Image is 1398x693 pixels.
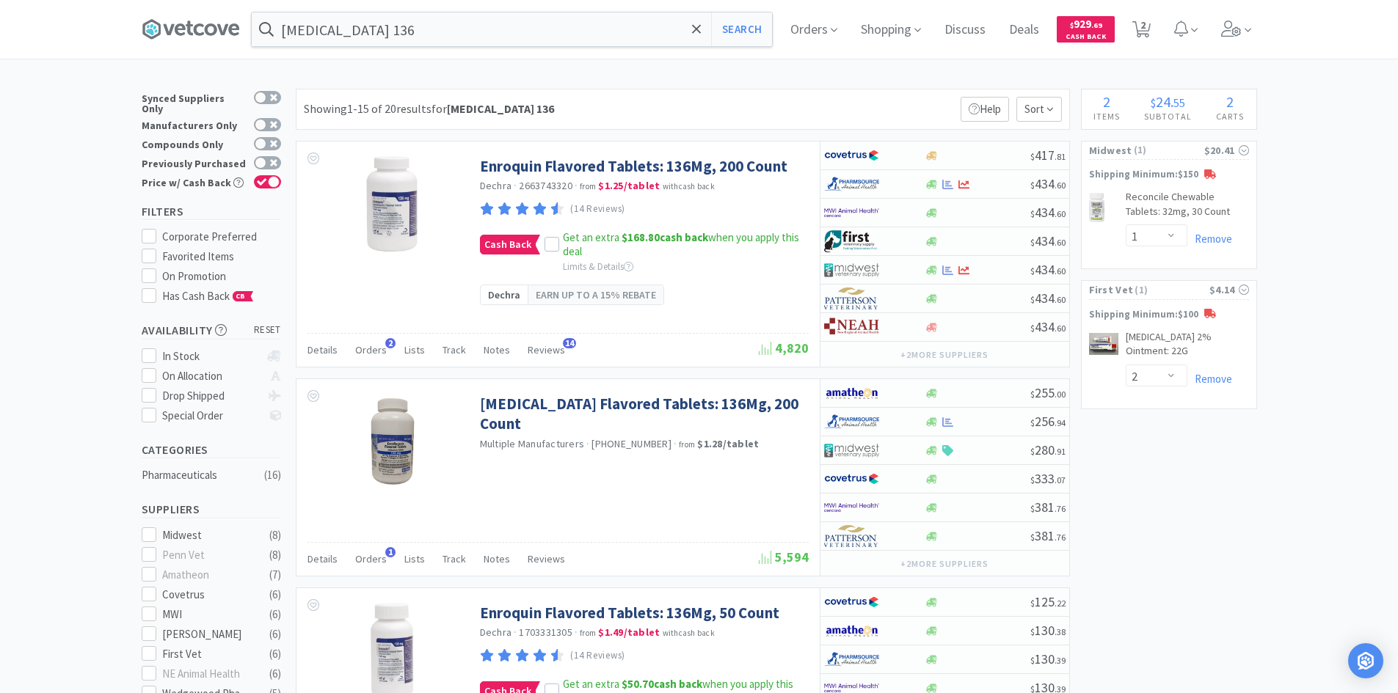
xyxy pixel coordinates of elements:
img: 7915dbd3f8974342a4dc3feb8efc1740_58.png [824,173,879,195]
h5: Categories [142,441,281,458]
a: [MEDICAL_DATA] 2% Ointment: 22G [1126,330,1249,364]
h4: Subtotal [1132,109,1204,123]
span: . 00 [1055,389,1066,400]
div: ( 6 ) [269,606,281,623]
img: 3331a67d23dc422aa21b1ec98afbf632_11.png [824,620,879,642]
span: $ [1030,151,1035,162]
span: 434 [1030,318,1066,335]
span: Reviews [528,343,565,356]
span: Midwest [1089,142,1132,158]
div: Showing 1-15 of 20 results [304,100,554,119]
span: . 38 [1055,626,1066,637]
span: $50.70 [622,677,654,691]
img: f6b2451649754179b5b4e0c70c3f7cb0_2.png [824,496,879,518]
h4: Items [1082,109,1132,123]
span: 14 [563,338,576,348]
div: Open Intercom Messenger [1348,643,1383,678]
h4: Carts [1204,109,1256,123]
span: 5,594 [759,549,809,565]
div: Previously Purchased [142,156,247,169]
span: reset [254,323,281,338]
span: $ [1070,21,1074,30]
img: 67d67680309e4a0bb49a5ff0391dcc42_6.png [824,230,879,252]
div: Favorited Items [162,248,281,265]
span: $ [1030,503,1035,514]
div: ( 6 ) [269,665,281,683]
strong: $1.49 / tablet [598,626,660,639]
div: ( 6 ) [269,586,281,604]
span: $ [1030,532,1035,543]
span: $ [1030,180,1035,191]
img: 77fca1acd8b6420a9015268ca798ef17_1.png [824,144,879,166]
span: . 60 [1055,180,1066,191]
div: MWI [162,606,253,623]
div: Manufacturers Only [142,118,247,131]
span: 255 [1030,384,1066,401]
p: (14 Reviews) [570,202,625,217]
p: Help [961,97,1009,122]
span: · [514,626,517,639]
img: f5e969b455434c6296c6d81ef179fa71_3.png [824,287,879,309]
a: $929.69Cash Back [1057,10,1115,49]
span: . 22 [1055,598,1066,609]
span: Limits & Details [563,260,633,273]
span: · [575,626,578,639]
span: Track [443,552,466,565]
span: · [575,179,578,192]
span: with cash back [663,628,715,638]
span: Details [307,343,338,356]
button: +2more suppliers [893,345,995,365]
img: 77fca1acd8b6420a9015268ca798ef17_1.png [824,468,879,490]
p: Shipping Minimum: $150 [1082,167,1256,183]
img: b87a56536bba4b39af2dbd5e323d75e9_260765.jpeg [1089,193,1105,222]
div: $20.41 [1204,142,1249,158]
img: a8d1f8b5085044e3b0225da68ff39ad3_741987.png [344,394,440,489]
strong: $1.25 / tablet [598,179,660,192]
span: Reviews [528,552,565,565]
a: Reconcile Chewable Tablets: 32mg, 30 Count [1126,190,1249,224]
span: Track [443,343,466,356]
span: 1 [385,547,396,557]
span: 381 [1030,527,1066,544]
a: Discuss [939,23,991,37]
div: ( 6 ) [269,626,281,643]
div: Pharmaceuticals [142,466,261,484]
span: ( 1 ) [1133,283,1209,298]
div: In Stock [162,348,260,365]
a: [MEDICAL_DATA] Flavored Tablets: 136Mg, 200 Count [480,394,805,434]
div: Price w/ Cash Back [142,175,247,188]
div: Covetrus [162,586,253,604]
img: d057937296234b119071e276f43d9007_356528.jpeg [344,156,440,252]
span: $ [1030,208,1035,219]
strong: $1.28 / tablet [697,437,759,450]
span: . 60 [1055,294,1066,305]
div: ( 8 ) [269,546,281,564]
div: $4.14 [1209,282,1249,298]
input: Search by item, sku, manufacturer, ingredient, size... [252,12,772,46]
span: Get an extra when you apply this deal [563,230,799,259]
span: $ [1030,626,1035,637]
img: f5e969b455434c6296c6d81ef179fa71_3.png [824,525,879,547]
img: 4dd14cff54a648ac9e977f0c5da9bc2e_5.png [824,259,879,281]
img: 7915dbd3f8974342a4dc3feb8efc1740_58.png [824,411,879,433]
span: 280 [1030,441,1066,458]
div: Drop Shipped [162,387,260,405]
span: 130 [1030,650,1066,667]
a: DechraEarn up to a 15% rebate [480,285,664,305]
h5: Suppliers [142,501,281,518]
div: ( 8 ) [269,527,281,544]
a: Remove [1187,372,1232,386]
a: Deals [1003,23,1045,37]
a: Multiple Manufacturers [480,437,585,450]
a: Remove [1187,232,1232,246]
span: . 60 [1055,237,1066,248]
span: $ [1030,474,1035,485]
a: Dechra [480,626,512,639]
span: Notes [484,343,510,356]
div: ( 6 ) [269,645,281,663]
div: On Promotion [162,268,281,285]
span: · [586,437,589,450]
span: 24 [1156,92,1171,111]
div: [PERSON_NAME] [162,626,253,643]
button: +2more suppliers [893,554,995,574]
